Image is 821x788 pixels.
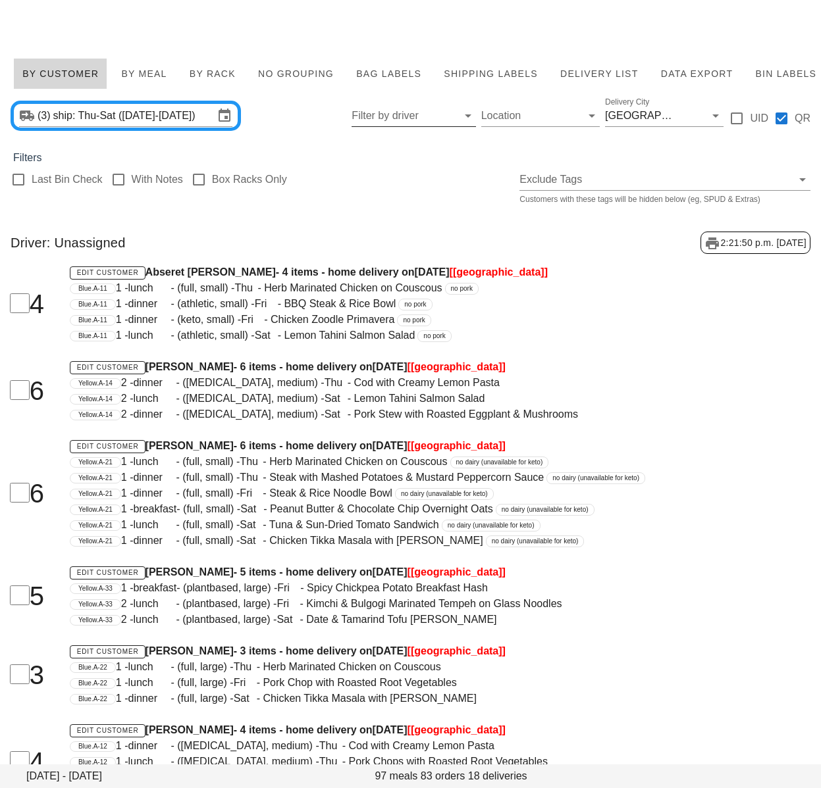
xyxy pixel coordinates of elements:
span: Yellow.A-21 [78,537,113,546]
span: Blue.A-11 [78,300,107,309]
span: Edit Customer [76,269,139,276]
label: Box Racks Only [212,173,287,186]
span: lunch [133,391,176,406]
span: 1 - - (full, large) - - Pork Chop with Roasted Root Vegetables [116,677,457,688]
span: dinner [133,485,176,501]
span: Yellow.A-33 [78,584,113,593]
span: Sat [240,517,263,533]
span: [[GEOGRAPHIC_DATA]] [408,566,506,578]
label: QR [795,112,810,125]
span: dinner [128,296,171,312]
span: 2 - - ([MEDICAL_DATA], medium) - - Lemon Tahini Salmon Salad [121,393,485,404]
span: Blue.A-22 [78,663,107,672]
span: 1 - - ([MEDICAL_DATA], medium) - - Cod with Creamy Lemon Pasta [116,740,494,751]
span: Sat [240,501,263,517]
span: lunch [133,454,176,470]
span: [[GEOGRAPHIC_DATA]] [408,724,506,735]
span: Thu [234,659,257,675]
span: Sat [234,691,257,706]
span: 1 - - (full, small) - - Chicken Tikka Masala with [PERSON_NAME] [121,535,483,546]
span: Yellow.A-33 [78,600,113,609]
label: UID [750,112,768,125]
span: Sat [325,406,348,422]
span: lunch [128,754,171,770]
span: Yellow.A-14 [78,395,113,404]
a: Edit Customer [70,361,146,374]
span: lunch [128,675,171,691]
button: Bag Labels [348,58,430,89]
span: Yellow.A-21 [78,505,113,514]
span: [[GEOGRAPHIC_DATA]] [408,440,506,451]
span: Fri [255,296,278,312]
span: Fri [277,596,300,612]
span: Yellow.A-21 [78,474,113,483]
span: 1 - - (full, small) - - Peanut Butter & Chocolate Chip Overnight Oats [121,503,493,514]
span: breakfast [133,580,176,596]
span: Thu [234,280,257,296]
div: Delivery City[GEOGRAPHIC_DATA] [605,105,724,126]
span: Data Export [660,68,733,79]
div: [GEOGRAPHIC_DATA] [605,110,679,122]
h4: [PERSON_NAME] - 5 items - home delivery on [70,564,681,580]
div: Customers with these tags will be hidden below (eg, SPUD & Extras) [519,195,810,203]
span: Fri [240,485,263,501]
span: Yellow.A-21 [78,521,113,530]
span: Yellow.A-21 [78,458,113,467]
button: By Rack [181,58,244,89]
h4: [PERSON_NAME] - 6 items - home delivery on [70,438,681,454]
span: Blue.A-11 [78,332,107,341]
span: Blue.A-11 [78,316,107,325]
a: Edit Customer [70,266,146,280]
span: 2 - - ([MEDICAL_DATA], medium) - - Cod with Creamy Lemon Pasta [121,377,500,388]
div: 2:21:50 p.m. [DATE] [701,232,810,254]
span: 2 - - (plantbased, large) - - Date & Tamarind Tofu [PERSON_NAME] [121,614,497,625]
span: 1 - - (full, small) - - Herb Marinated Chicken on Couscous [116,282,442,293]
span: 1 - - (full, small) - - Steak with Mashed Potatoes & Mustard Peppercorn Sauce [121,472,544,483]
span: breakfast [133,501,176,517]
div: Filter by driver [352,105,475,126]
span: 1 - - (full, large) - - Chicken Tikka Masala with [PERSON_NAME] [116,693,477,704]
span: By Customer [22,68,99,79]
span: 1 - - ([MEDICAL_DATA], medium) - - Pork Chops with Roasted Root Vegetables [116,756,548,767]
a: Edit Customer [70,440,146,453]
a: Edit Customer [70,566,146,579]
span: Blue.A-12 [78,758,107,767]
span: Edit Customer [76,648,139,655]
span: Thu [319,738,342,754]
span: 1 - - (full, small) - - Herb Marinated Chicken on Couscous [121,456,448,467]
span: dinner [133,375,176,391]
button: No grouping [250,58,342,89]
span: [[GEOGRAPHIC_DATA]] [408,361,506,372]
span: Fri [241,312,264,328]
span: 1 - - (athletic, small) - - BBQ Steak & Rice Bowl [116,298,396,309]
span: dinner [133,470,176,485]
span: [DATE] [415,266,450,278]
span: [[GEOGRAPHIC_DATA]] [408,645,506,656]
button: By Meal [113,58,175,89]
a: Edit Customer [70,645,146,658]
button: Shipping Labels [435,58,546,89]
div: Location [481,105,600,126]
span: lunch [133,596,176,612]
span: [DATE] [373,724,408,735]
span: Thu [325,375,348,391]
span: No grouping [257,68,334,79]
button: Data Export [652,58,742,89]
span: Sat [240,533,263,549]
span: Yellow.A-21 [78,489,113,499]
span: Thu [319,754,342,770]
span: 1 - - (plantbased, large) - - Spicy Chickpea Potato Breakfast Hash [121,582,488,593]
span: [DATE] [373,645,408,656]
label: With Notes [132,173,183,186]
span: Bin Labels [755,68,816,79]
span: [DATE] [373,566,408,578]
span: dinner [128,691,171,706]
span: By Meal [120,68,167,79]
span: [[GEOGRAPHIC_DATA]] [450,266,548,278]
span: Delivery List [560,68,639,79]
span: dinner [133,406,176,422]
span: Thu [240,470,263,485]
span: Edit Customer [76,727,139,734]
span: 2 - - (plantbased, large) - - Kimchi & Bulgogi Marinated Tempeh on Glass Noodles [121,598,562,609]
span: 1 - - (full, small) - - Tuna & Sun-Dried Tomato Sandwich [121,519,439,530]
